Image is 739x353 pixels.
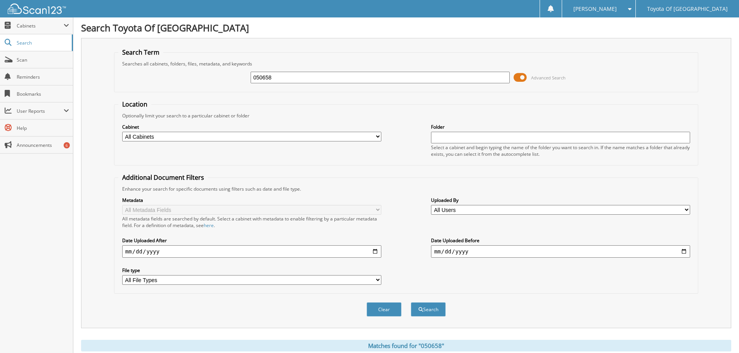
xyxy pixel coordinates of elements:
span: Help [17,125,69,131]
div: All metadata fields are searched by default. Select a cabinet with metadata to enable filtering b... [122,215,381,229]
span: Advanced Search [531,75,566,81]
legend: Search Term [118,48,163,57]
input: start [122,245,381,258]
label: Folder [431,124,690,130]
h1: Search Toyota Of [GEOGRAPHIC_DATA] [81,21,731,34]
div: Matches found for "050658" [81,340,731,351]
button: Search [411,302,446,317]
label: File type [122,267,381,274]
span: Scan [17,57,69,63]
span: [PERSON_NAME] [573,7,617,11]
div: Optionally limit your search to a particular cabinet or folder [118,112,694,119]
label: Cabinet [122,124,381,130]
span: Bookmarks [17,91,69,97]
span: Toyota Of [GEOGRAPHIC_DATA] [647,7,728,11]
span: Search [17,40,68,46]
button: Clear [367,302,402,317]
div: 6 [64,142,70,148]
input: end [431,245,690,258]
label: Uploaded By [431,197,690,203]
div: Select a cabinet and begin typing the name of the folder you want to search in. If the name match... [431,144,690,157]
span: Announcements [17,142,69,148]
a: here [204,222,214,229]
label: Date Uploaded Before [431,237,690,244]
img: scan123-logo-white.svg [8,3,66,14]
legend: Additional Document Filters [118,173,208,182]
span: User Reports [17,108,64,114]
label: Date Uploaded After [122,237,381,244]
div: Enhance your search for specific documents using filters such as date and file type. [118,186,694,192]
span: Reminders [17,74,69,80]
div: Searches all cabinets, folders, files, metadata, and keywords [118,60,694,67]
legend: Location [118,100,151,108]
span: Cabinets [17,22,64,29]
label: Metadata [122,197,381,203]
